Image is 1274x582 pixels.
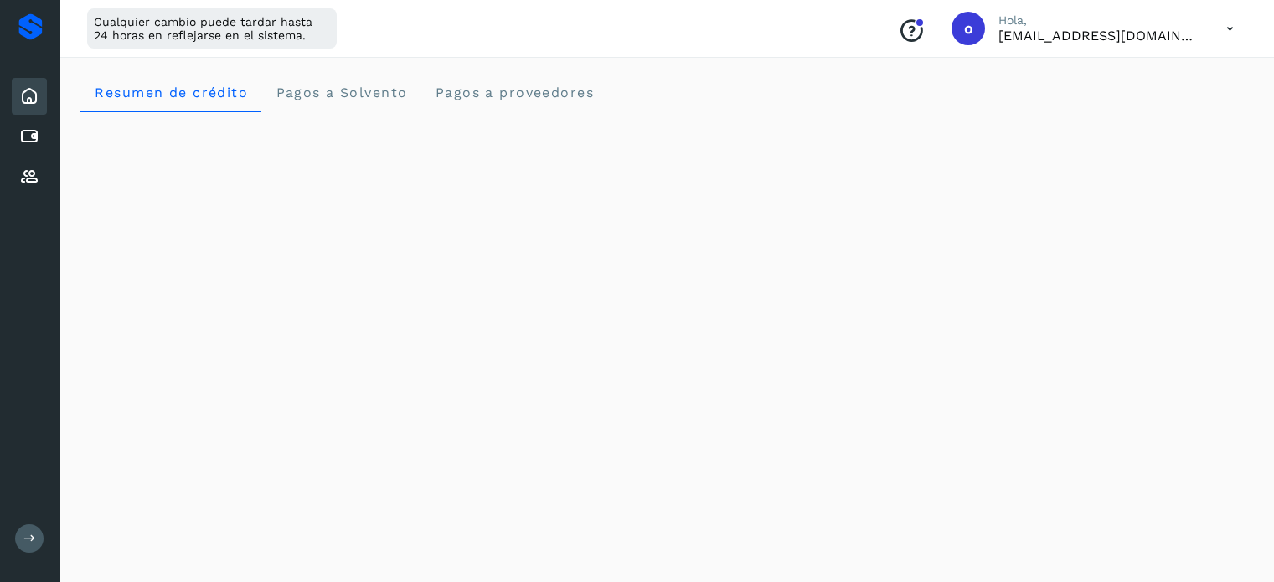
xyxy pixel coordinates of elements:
div: Cuentas por pagar [12,118,47,155]
div: Proveedores [12,158,47,195]
span: Pagos a Solvento [275,85,407,100]
p: Hola, [998,13,1199,28]
p: orlando@rfllogistics.com.mx [998,28,1199,44]
span: Pagos a proveedores [434,85,594,100]
div: Inicio [12,78,47,115]
div: Cualquier cambio puede tardar hasta 24 horas en reflejarse en el sistema. [87,8,337,49]
span: Resumen de crédito [94,85,248,100]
